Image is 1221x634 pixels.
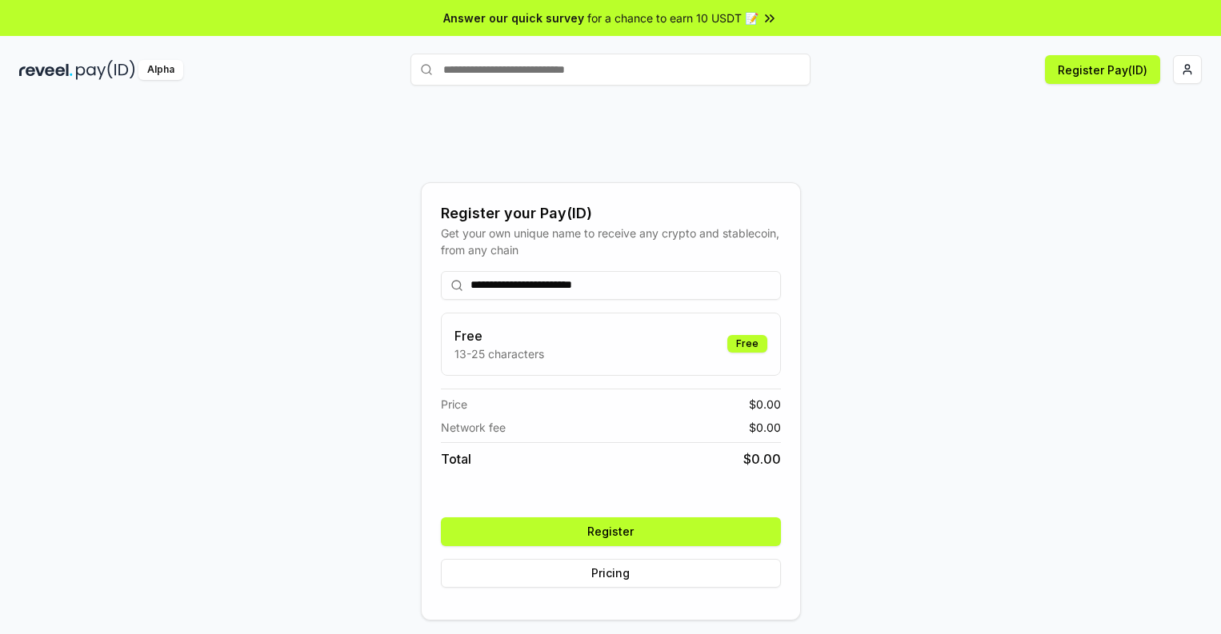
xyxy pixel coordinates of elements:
[743,449,781,469] span: $ 0.00
[454,345,544,362] p: 13-25 characters
[443,10,584,26] span: Answer our quick survey
[727,335,767,353] div: Free
[441,225,781,258] div: Get your own unique name to receive any crypto and stablecoin, from any chain
[138,60,183,80] div: Alpha
[749,396,781,413] span: $ 0.00
[441,396,467,413] span: Price
[749,419,781,436] span: $ 0.00
[441,517,781,546] button: Register
[441,449,471,469] span: Total
[441,559,781,588] button: Pricing
[441,419,506,436] span: Network fee
[454,326,544,345] h3: Free
[587,10,759,26] span: for a chance to earn 10 USDT 📝
[19,60,73,80] img: reveel_dark
[1045,55,1160,84] button: Register Pay(ID)
[441,202,781,225] div: Register your Pay(ID)
[76,60,135,80] img: pay_id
